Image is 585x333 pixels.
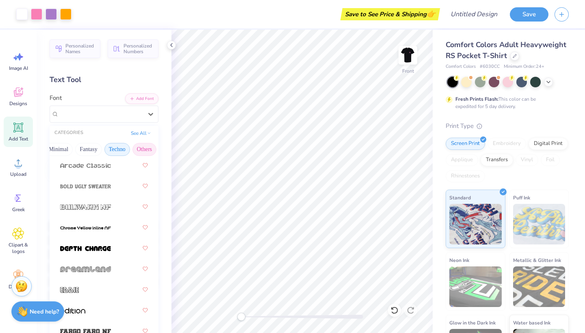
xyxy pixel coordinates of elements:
[5,242,32,255] span: Clipart & logos
[128,129,154,137] button: See All
[400,47,416,63] img: Front
[60,184,111,189] img: Bold Ugly Sweater
[30,308,59,316] strong: Need help?
[513,204,565,244] img: Puff Ink
[44,143,73,156] button: Minimal
[455,96,498,102] strong: Fresh Prints Flash:
[444,6,504,22] input: Untitled Design
[487,138,526,150] div: Embroidery
[60,204,111,210] img: Bulwark NF
[446,138,485,150] div: Screen Print
[9,136,28,142] span: Add Text
[449,318,496,327] span: Glow in the Dark Ink
[449,193,471,202] span: Standard
[10,171,26,177] span: Upload
[50,74,158,85] div: Text Tool
[125,93,158,104] button: Add Font
[65,43,95,54] span: Personalized Names
[513,193,530,202] span: Puff Ink
[455,95,555,110] div: This color can be expedited for 5 day delivery.
[513,256,561,264] span: Metallic & Glitter Ink
[510,7,548,22] button: Save
[481,154,513,166] div: Transfers
[123,43,154,54] span: Personalized Numbers
[446,154,478,166] div: Applique
[60,266,111,272] img: Dreamland
[446,40,566,61] span: Comfort Colors Adult Heavyweight RS Pocket T-Shirt
[108,39,158,58] button: Personalized Numbers
[529,138,568,150] div: Digital Print
[104,143,130,156] button: Techno
[9,65,28,71] span: Image AI
[132,143,156,156] button: Others
[516,154,538,166] div: Vinyl
[60,225,111,231] img: Chrome Yellow Inline NF
[60,308,85,314] img: Edition
[75,143,102,156] button: Fantasy
[237,313,245,321] div: Accessibility label
[12,206,25,213] span: Greek
[427,9,435,19] span: 👉
[513,318,550,327] span: Water based Ink
[446,121,569,131] div: Print Type
[9,100,27,107] span: Designs
[504,63,544,70] span: Minimum Order: 24 +
[402,67,414,75] div: Front
[513,266,565,307] img: Metallic & Glitter Ink
[449,204,502,244] img: Standard
[50,93,62,103] label: Font
[60,246,111,251] img: Depth Charge
[50,39,100,58] button: Personalized Names
[446,170,485,182] div: Rhinestones
[449,256,469,264] span: Neon Ink
[449,266,502,307] img: Neon Ink
[541,154,560,166] div: Foil
[60,287,79,293] img: Eddie
[54,130,83,136] div: CATEGORIES
[9,283,28,290] span: Decorate
[446,63,476,70] span: Comfort Colors
[480,63,500,70] span: # 6030CC
[342,8,438,20] div: Save to See Price & Shipping
[60,163,111,169] img: Arcade Classic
